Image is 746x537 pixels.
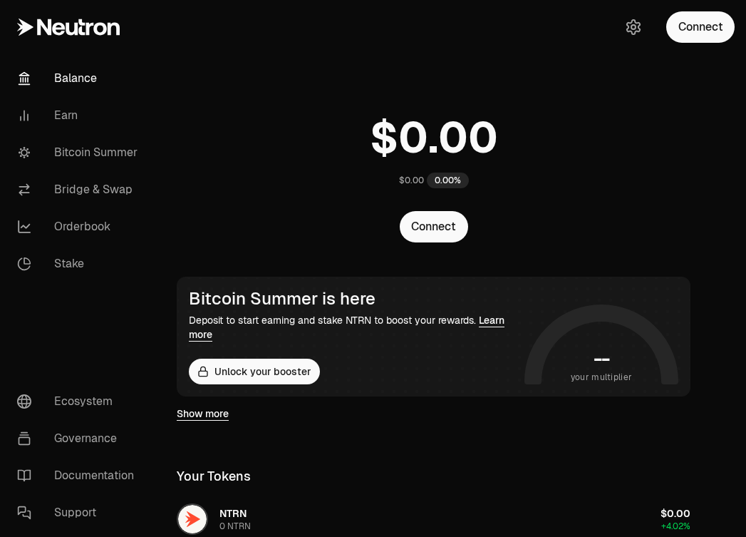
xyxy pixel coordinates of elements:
[6,245,154,282] a: Stake
[6,208,154,245] a: Orderbook
[6,494,154,531] a: Support
[400,211,468,242] button: Connect
[6,60,154,97] a: Balance
[6,457,154,494] a: Documentation
[427,173,469,188] div: 0.00%
[571,370,633,384] span: your multiplier
[189,313,519,342] div: Deposit to start earning and stake NTRN to boost your rewards.
[6,420,154,457] a: Governance
[177,466,251,486] div: Your Tokens
[594,347,610,370] h1: --
[6,383,154,420] a: Ecosystem
[189,359,320,384] button: Unlock your booster
[177,406,229,421] a: Show more
[6,97,154,134] a: Earn
[666,11,735,43] button: Connect
[189,289,519,309] div: Bitcoin Summer is here
[399,175,424,186] div: $0.00
[6,171,154,208] a: Bridge & Swap
[6,134,154,171] a: Bitcoin Summer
